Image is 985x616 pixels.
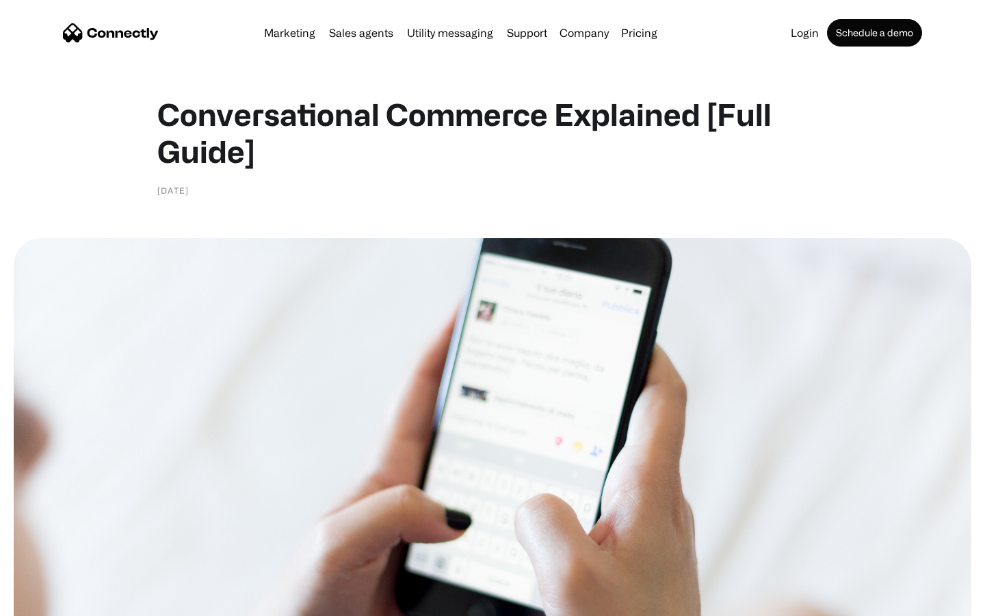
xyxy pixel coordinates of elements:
a: Login [785,27,824,38]
h1: Conversational Commerce Explained [Full Guide] [157,96,828,170]
a: Utility messaging [402,27,499,38]
aside: Language selected: English [14,592,82,611]
div: [DATE] [157,183,189,197]
a: Marketing [259,27,321,38]
div: Company [560,23,609,42]
a: Pricing [616,27,663,38]
ul: Language list [27,592,82,611]
a: Support [501,27,553,38]
a: Sales agents [324,27,399,38]
a: Schedule a demo [827,19,922,47]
